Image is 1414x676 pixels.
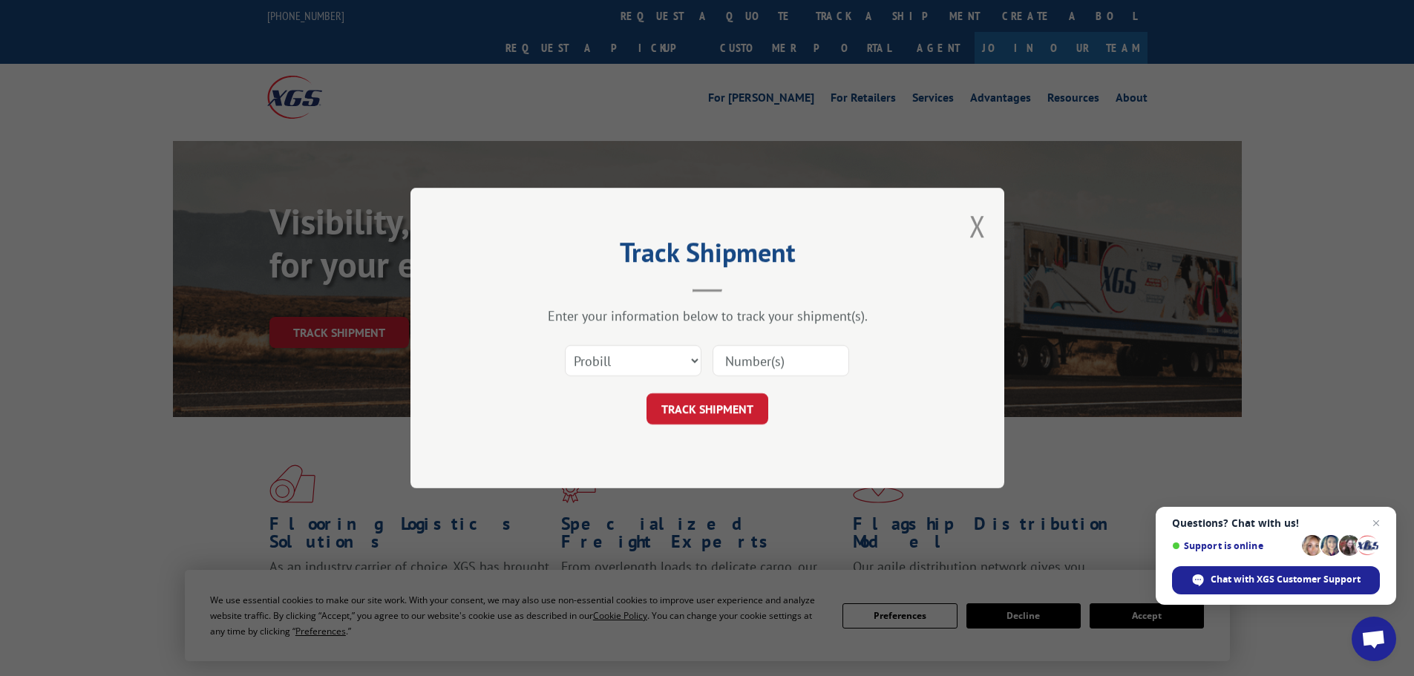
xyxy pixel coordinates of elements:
[713,345,849,376] input: Number(s)
[1172,540,1297,551] span: Support is online
[1367,514,1385,532] span: Close chat
[1352,617,1396,661] div: Open chat
[647,393,768,424] button: TRACK SHIPMENT
[1172,517,1380,529] span: Questions? Chat with us!
[485,307,930,324] div: Enter your information below to track your shipment(s).
[1172,566,1380,594] div: Chat with XGS Customer Support
[1211,573,1361,586] span: Chat with XGS Customer Support
[969,206,986,246] button: Close modal
[485,242,930,270] h2: Track Shipment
